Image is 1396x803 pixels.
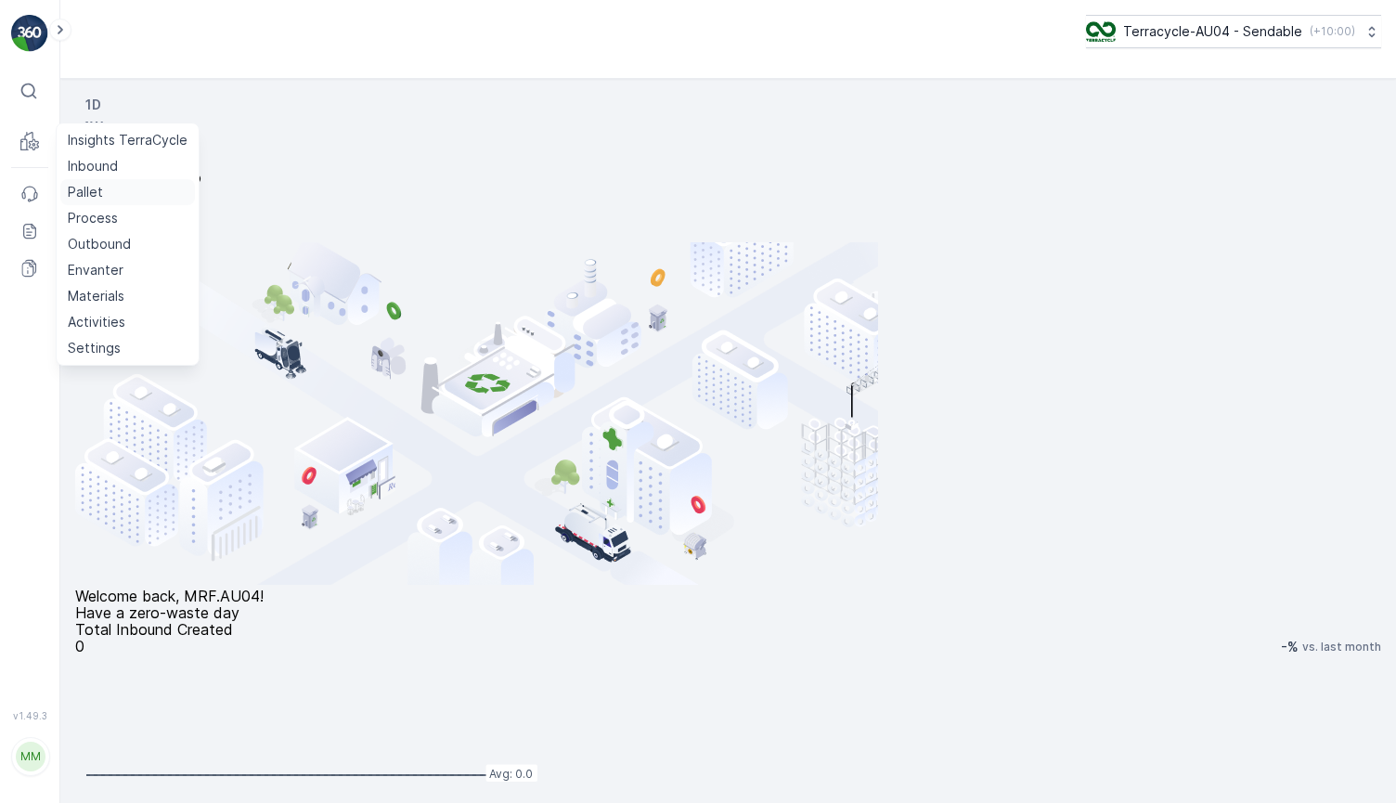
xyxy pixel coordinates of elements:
[1302,640,1381,654] p: vs. last month
[75,604,1381,621] p: Have a zero-waste day
[75,588,1381,604] p: Welcome back, MRF.AU04!
[75,621,1381,638] p: Total Inbound Created
[11,725,48,788] button: MM
[1086,21,1116,42] img: terracycle_logo.png
[1123,22,1302,41] p: Terracycle-AU04 - Sendable
[1310,24,1355,39] p: ( +10:00 )
[75,242,878,585] img: illustrations-Cfc9X_ma.png
[11,15,48,52] img: logo
[85,96,101,114] p: 1D
[84,118,103,136] p: 1W
[126,169,683,186] p: Show Zero
[75,638,84,656] p: 0
[1281,638,1299,656] p: -%
[1086,15,1381,48] button: Terracycle-AU04 - Sendable(+10:00)
[11,710,48,721] span: v 1.49.3
[16,742,45,771] div: MM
